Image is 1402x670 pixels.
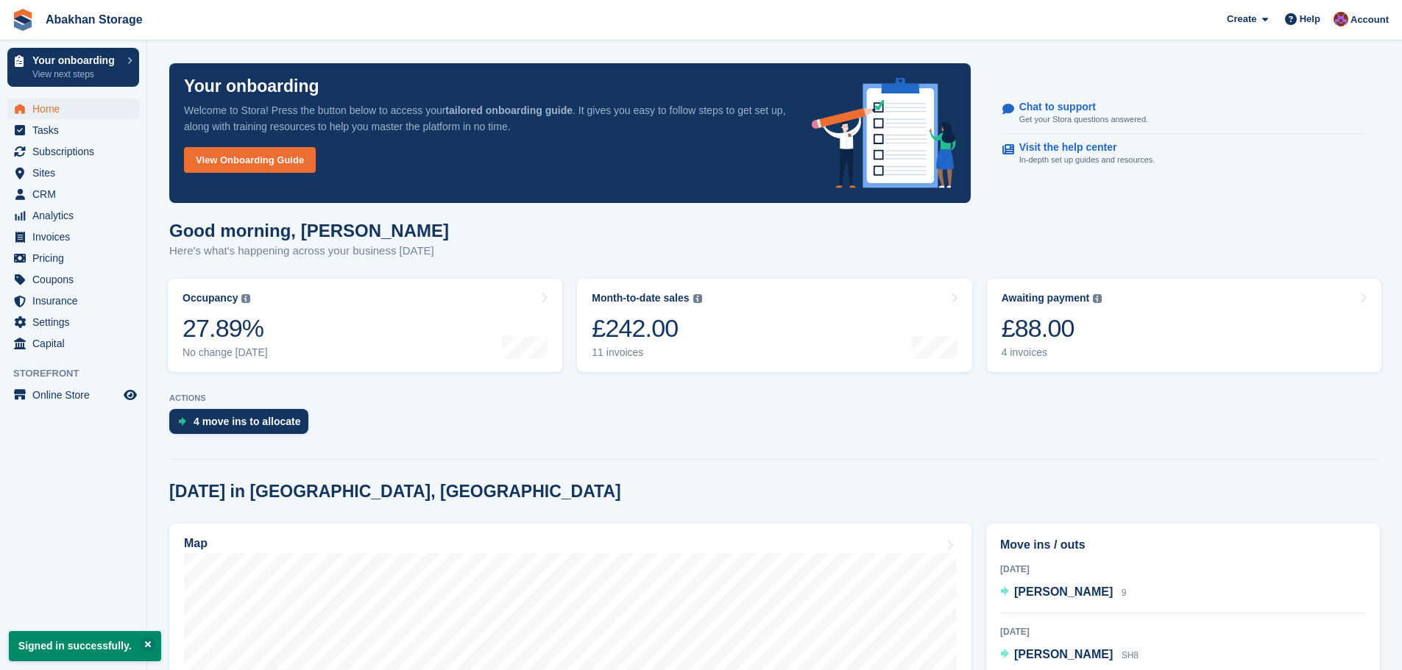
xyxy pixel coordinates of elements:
[7,48,139,87] a: Your onboarding View next steps
[812,78,956,188] img: onboarding-info-6c161a55d2c0e0a8cae90662b2fe09162a5109e8cc188191df67fb4f79e88e88.svg
[1002,346,1102,359] div: 4 invoices
[7,248,139,268] a: menu
[1122,650,1139,660] span: SH8
[1334,12,1348,26] img: William Abakhan
[7,99,139,119] a: menu
[169,221,449,240] h1: Good morning, [PERSON_NAME]
[1093,294,1102,303] img: icon-info-grey-7440780725fd019a000dd9b08b2336e03edf1995a4989e88bcd33f0948082b44.svg
[7,120,139,140] a: menu
[1300,12,1320,26] span: Help
[693,294,702,303] img: icon-info-grey-7440780725fd019a000dd9b08b2336e03edf1995a4989e88bcd33f0948082b44.svg
[1000,625,1366,638] div: [DATE]
[1019,154,1155,166] p: In-depth set up guides and resources.
[592,292,689,304] div: Month-to-date sales
[184,102,788,135] p: Welcome to Stora! Press the button below to access your . It gives you easy to follow steps to ge...
[168,279,562,372] a: Occupancy 27.89% No change [DATE]
[13,366,146,381] span: Storefront
[445,104,573,116] strong: tailored onboarding guide
[1227,12,1256,26] span: Create
[32,163,121,183] span: Sites
[184,78,319,95] p: Your onboarding
[1000,536,1366,554] h2: Move ins / outs
[1002,134,1366,174] a: Visit the help center In-depth set up guides and resources.
[7,312,139,332] a: menu
[1002,313,1102,343] div: £88.00
[183,313,268,343] div: 27.89%
[9,631,161,661] p: Signed in successfully.
[1000,646,1139,665] a: [PERSON_NAME] SH8
[7,269,139,290] a: menu
[32,312,121,332] span: Settings
[32,205,121,226] span: Analytics
[1014,585,1113,598] span: [PERSON_NAME]
[7,184,139,204] a: menu
[169,409,316,441] a: 4 move ins to allocate
[7,385,139,405] a: menu
[592,346,701,359] div: 11 invoices
[169,393,1380,403] p: ACTIONS
[183,346,268,359] div: No change [DATE]
[32,333,121,354] span: Capital
[32,120,121,140] span: Tasks
[169,243,449,260] p: Here's what's happening across your business [DATE]
[7,141,139,162] a: menu
[1019,101,1136,113] p: Chat to support
[7,333,139,354] a: menu
[194,416,301,427] div: 4 move ins to allocate
[592,313,701,343] div: £242.00
[1019,141,1144,154] p: Visit the help center
[1000,583,1126,602] a: [PERSON_NAME] 9
[1002,93,1366,134] a: Chat to support Get your Stora questions answered.
[1122,588,1127,598] span: 9
[7,205,139,226] a: menu
[32,141,121,162] span: Subscriptions
[987,279,1381,372] a: Awaiting payment £88.00 4 invoices
[183,292,238,304] div: Occupancy
[32,99,121,119] span: Home
[577,279,971,372] a: Month-to-date sales £242.00 11 invoices
[7,227,139,247] a: menu
[32,184,121,204] span: CRM
[32,55,120,65] p: Your onboarding
[12,9,34,31] img: stora-icon-8386f47178a22dfd0bd8f6a31ec36ba5ce8667c1dd55bd0f319d3a0aa187defe.svg
[1014,648,1113,660] span: [PERSON_NAME]
[1350,13,1389,27] span: Account
[32,68,120,81] p: View next steps
[7,291,139,311] a: menu
[32,248,121,268] span: Pricing
[1002,292,1090,304] div: Awaiting payment
[7,163,139,183] a: menu
[32,269,121,290] span: Coupons
[184,147,316,173] a: View Onboarding Guide
[40,7,149,32] a: Abakhan Storage
[184,537,208,550] h2: Map
[32,291,121,311] span: Insurance
[1019,113,1148,126] p: Get your Stora questions answered.
[32,385,121,405] span: Online Store
[32,227,121,247] span: Invoices
[169,482,621,502] h2: [DATE] in [GEOGRAPHIC_DATA], [GEOGRAPHIC_DATA]
[121,386,139,404] a: Preview store
[241,294,250,303] img: icon-info-grey-7440780725fd019a000dd9b08b2336e03edf1995a4989e88bcd33f0948082b44.svg
[178,417,186,426] img: move_ins_to_allocate_icon-fdf77a2bb77ea45bf5b3d319d69a93e2d87916cf1d5bf7949dd705db3b84f3ca.svg
[1000,563,1366,576] div: [DATE]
